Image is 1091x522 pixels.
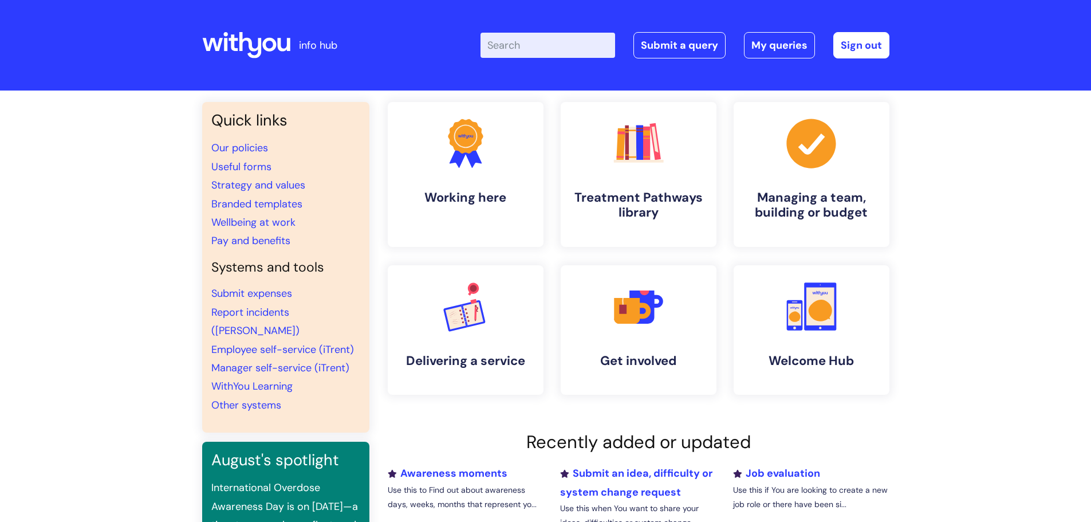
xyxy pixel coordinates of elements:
[561,102,716,247] a: Treatment Pathways library
[211,178,305,192] a: Strategy and values
[397,354,534,368] h4: Delivering a service
[299,36,337,54] p: info hub
[734,102,889,247] a: Managing a team, building or budget
[211,234,290,248] a: Pay and benefits
[633,32,726,58] a: Submit a query
[211,111,360,129] h3: Quick links
[211,451,360,469] h3: August's spotlight
[743,354,880,368] h4: Welcome Hub
[211,197,302,211] a: Branded templates
[561,265,716,395] a: Get involved
[211,361,349,375] a: Manager self-service (iTrent)
[388,102,543,247] a: Working here
[480,33,615,58] input: Search
[211,160,271,174] a: Useful forms
[388,483,543,512] p: Use this to Find out about awareness days, weeks, months that represent yo...
[388,431,889,453] h2: Recently added or updated
[733,483,889,512] p: Use this if You are looking to create a new job role or there have been si...
[211,305,300,337] a: Report incidents ([PERSON_NAME])
[833,32,889,58] a: Sign out
[744,32,815,58] a: My queries
[480,32,889,58] div: | -
[570,354,707,368] h4: Get involved
[733,466,820,480] a: Job evaluation
[388,466,507,480] a: Awareness moments
[743,190,880,221] h4: Managing a team, building or budget
[560,466,712,499] a: Submit an idea, difficulty or system change request
[211,215,296,229] a: Wellbeing at work
[211,260,360,276] h4: Systems and tools
[211,141,268,155] a: Our policies
[211,398,281,412] a: Other systems
[734,265,889,395] a: Welcome Hub
[388,265,543,395] a: Delivering a service
[397,190,534,205] h4: Working here
[211,379,293,393] a: WithYou Learning
[570,190,707,221] h4: Treatment Pathways library
[211,343,354,356] a: Employee self-service (iTrent)
[211,286,292,300] a: Submit expenses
